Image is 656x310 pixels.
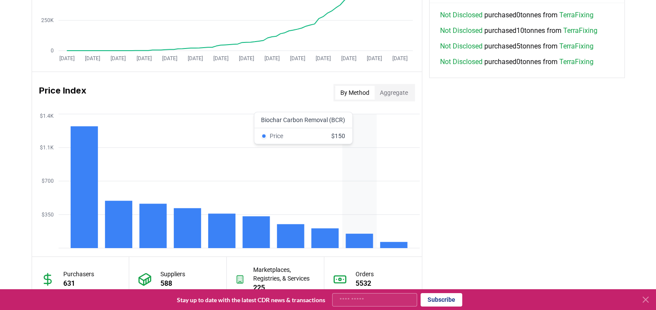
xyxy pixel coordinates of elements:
tspan: $700 [41,178,53,184]
tspan: $350 [41,212,53,218]
tspan: $1.1K [39,145,53,151]
tspan: 250K [41,17,53,23]
p: Orders [356,270,374,278]
tspan: [DATE] [59,55,75,61]
span: purchased 0 tonnes from [440,57,594,67]
p: 588 [160,278,185,289]
a: Not Disclosed [440,41,483,52]
p: Purchasers [63,270,94,278]
span: purchased 5 tonnes from [440,41,594,52]
span: purchased 0 tonnes from [440,10,594,20]
tspan: [DATE] [213,55,228,61]
tspan: [DATE] [187,55,202,61]
p: 631 [63,278,94,289]
tspan: [DATE] [136,55,151,61]
a: Not Disclosed [440,10,483,20]
p: 5532 [356,278,374,289]
a: Not Disclosed [440,57,483,67]
tspan: [DATE] [392,55,408,61]
a: TerraFixing [563,26,597,36]
tspan: [DATE] [85,55,100,61]
tspan: [DATE] [238,55,254,61]
span: purchased 10 tonnes from [440,26,597,36]
tspan: [DATE] [111,55,126,61]
tspan: [DATE] [290,55,305,61]
p: Marketplaces, Registries, & Services [253,265,315,283]
p: 225 [253,283,315,293]
a: Not Disclosed [440,26,483,36]
tspan: [DATE] [315,55,330,61]
h3: Price Index [39,84,86,101]
p: Suppliers [160,270,185,278]
tspan: [DATE] [264,55,279,61]
a: TerraFixing [559,57,594,67]
button: By Method [335,86,375,100]
tspan: [DATE] [341,55,356,61]
button: Aggregate [375,86,413,100]
a: TerraFixing [559,41,594,52]
tspan: 0 [50,48,53,54]
tspan: [DATE] [366,55,382,61]
a: TerraFixing [559,10,594,20]
tspan: $1.4K [39,113,53,119]
tspan: [DATE] [162,55,177,61]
